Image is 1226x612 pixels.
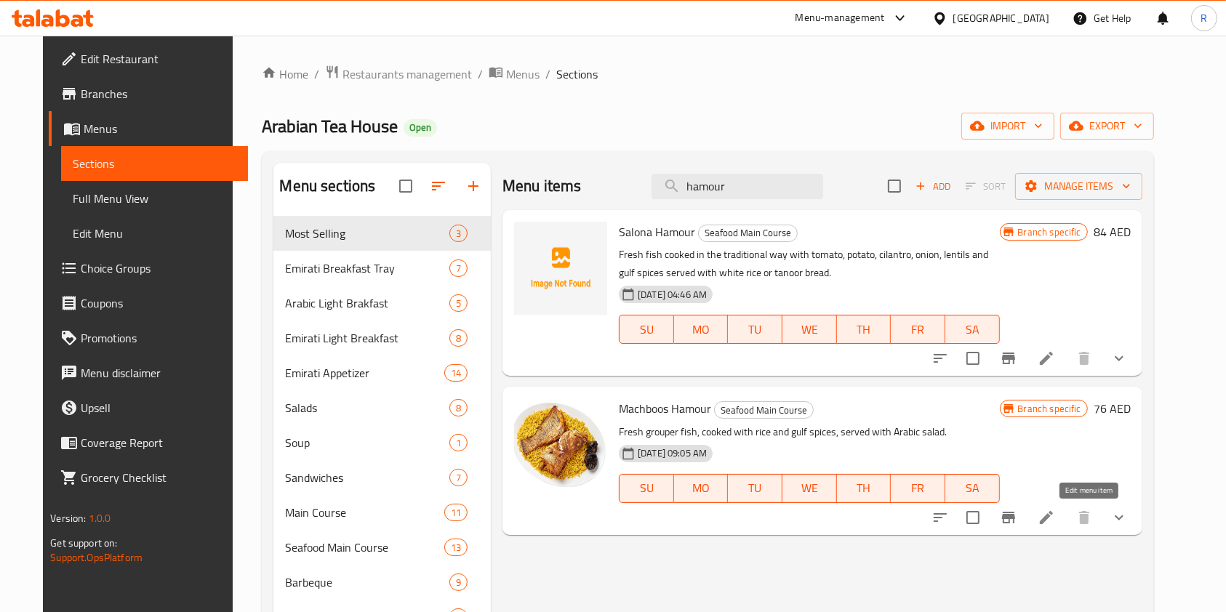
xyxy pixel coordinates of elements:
[951,319,994,340] span: SA
[285,573,449,591] div: Barbeque
[273,495,491,530] div: Main Course11
[619,315,674,344] button: SU
[788,478,831,499] span: WE
[910,175,956,198] button: Add
[285,294,449,312] div: Arabic Light Brakfast
[734,319,777,340] span: TU
[958,502,988,533] span: Select to update
[81,399,236,416] span: Upsell
[84,120,236,137] span: Menus
[449,573,468,591] div: items
[49,41,248,76] a: Edit Restaurant
[342,65,472,83] span: Restaurants management
[1015,173,1142,200] button: Manage items
[699,225,797,241] span: Seafood Main Course
[262,65,308,83] a: Home
[961,113,1054,140] button: import
[1110,350,1128,367] svg: Show Choices
[285,399,449,416] div: Salads
[728,474,782,503] button: TU
[285,504,444,521] span: Main Course
[837,315,892,344] button: TH
[619,246,999,282] p: Fresh fish cooked in the traditional way with tomato, potato, cilantro, onion, lentils and gulf s...
[285,539,444,556] span: Seafood Main Course
[1102,341,1137,376] button: show more
[923,500,958,535] button: sort-choices
[404,119,437,137] div: Open
[619,398,711,419] span: Machboos Hamour
[1110,509,1128,526] svg: Show Choices
[390,171,421,201] span: Select all sections
[991,500,1026,535] button: Branch-specific-item
[450,401,467,415] span: 8
[49,425,248,460] a: Coverage Report
[81,50,236,68] span: Edit Restaurant
[61,181,248,216] a: Full Menu View
[445,366,467,380] span: 14
[674,474,729,503] button: MO
[632,446,713,460] span: [DATE] 09:05 AM
[285,225,449,242] span: Most Selling
[49,111,248,146] a: Menus
[279,175,375,197] h2: Menu sections
[714,401,814,419] div: Seafood Main Course
[788,319,831,340] span: WE
[913,178,953,195] span: Add
[478,65,483,83] li: /
[796,9,885,27] div: Menu-management
[314,65,319,83] li: /
[273,565,491,600] div: Barbeque9
[449,469,468,486] div: items
[49,460,248,495] a: Grocery Checklist
[81,364,236,382] span: Menu disclaimer
[445,506,467,520] span: 11
[81,85,236,102] span: Branches
[843,319,886,340] span: TH
[1094,398,1131,419] h6: 76 AED
[81,329,236,347] span: Promotions
[61,216,248,251] a: Edit Menu
[514,398,607,491] img: Machboos Hamour
[49,390,248,425] a: Upsell
[951,478,994,499] span: SA
[81,469,236,486] span: Grocery Checklist
[450,262,467,275] span: 7
[456,169,491,204] button: Add section
[897,319,939,340] span: FR
[1201,10,1207,26] span: R
[273,390,491,425] div: Salads8
[285,434,449,451] div: Soup
[404,121,437,134] span: Open
[953,10,1049,26] div: [GEOGRAPHIC_DATA]
[449,259,468,277] div: items
[958,343,988,374] span: Select to update
[444,504,468,521] div: items
[991,341,1026,376] button: Branch-specific-item
[715,402,813,419] span: Seafood Main Course
[285,329,449,347] span: Emirati Light Breakfast
[843,478,886,499] span: TH
[273,216,491,251] div: Most Selling3
[449,294,468,312] div: items
[444,364,468,382] div: items
[1067,500,1102,535] button: delete
[923,341,958,376] button: sort-choices
[449,399,468,416] div: items
[782,315,837,344] button: WE
[445,541,467,555] span: 13
[632,288,713,302] span: [DATE] 04:46 AM
[674,315,729,344] button: MO
[1060,113,1154,140] button: export
[81,259,236,277] span: Choice Groups
[945,474,1000,503] button: SA
[273,425,491,460] div: Soup1
[273,251,491,286] div: Emirati Breakfast Tray7
[619,474,674,503] button: SU
[1012,402,1087,416] span: Branch specific
[273,321,491,355] div: Emirati Light Breakfast8
[285,259,449,277] span: Emirati Breakfast Tray
[89,509,111,528] span: 1.0.0
[273,286,491,321] div: Arabic Light Brakfast5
